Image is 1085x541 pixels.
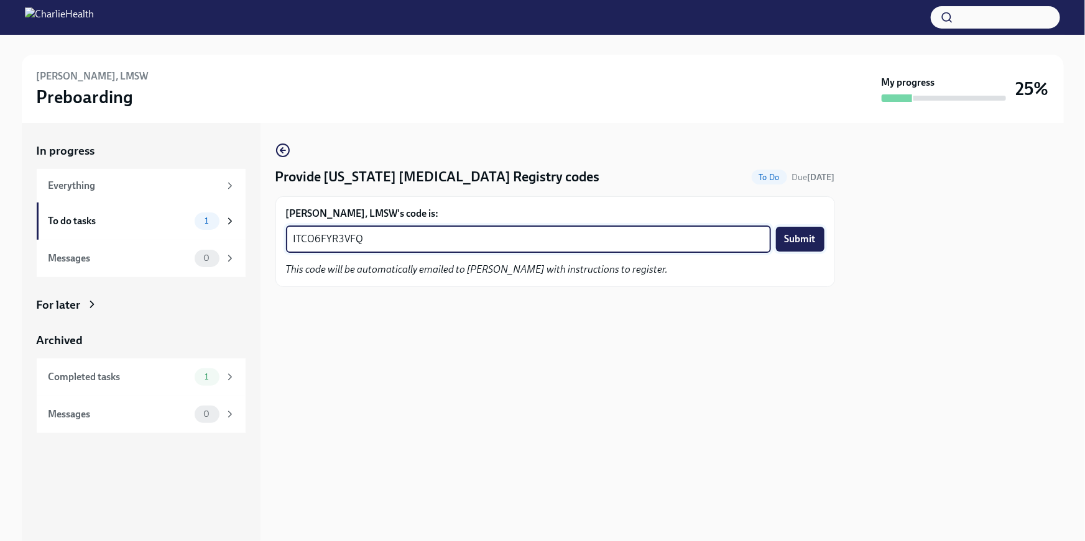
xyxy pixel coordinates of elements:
a: In progress [37,143,246,159]
a: Completed tasks1 [37,358,246,396]
h3: 25% [1016,78,1049,100]
em: This code will be automatically emailed to [PERSON_NAME] with instructions to register. [286,263,668,275]
span: To Do [752,173,787,182]
label: [PERSON_NAME], LMSW's code is: [286,207,824,220]
a: Messages0 [37,240,246,277]
a: Everything [37,169,246,202]
strong: My progress [882,76,935,89]
div: Messages [48,252,190,265]
strong: [DATE] [808,172,835,183]
span: August 29th, 2025 09:00 [792,171,835,183]
button: Submit [776,227,824,252]
div: Completed tasks [48,370,190,384]
a: Archived [37,332,246,348]
span: 0 [196,253,217,263]
textarea: ITCO6FYR3VFQ [293,232,764,247]
img: CharlieHealth [25,7,94,27]
span: Submit [785,233,816,245]
a: Messages0 [37,396,246,433]
h6: [PERSON_NAME], LMSW [37,70,149,83]
div: Everything [48,179,219,193]
h4: Provide [US_STATE] [MEDICAL_DATA] Registry codes [275,168,600,186]
a: For later [37,297,246,313]
span: 1 [197,372,216,381]
h3: Preboarding [37,86,134,108]
span: 1 [197,216,216,225]
span: 0 [196,409,217,419]
div: For later [37,297,81,313]
a: To do tasks1 [37,202,246,240]
div: Messages [48,407,190,421]
span: Due [792,172,835,183]
div: To do tasks [48,214,190,228]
